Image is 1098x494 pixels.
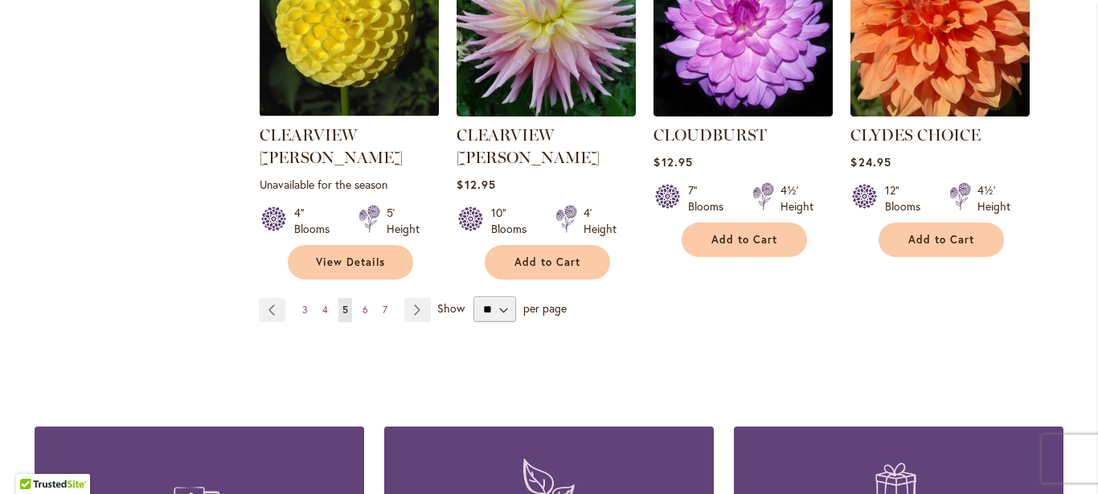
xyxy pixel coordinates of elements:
span: 5 [342,304,348,316]
a: CLEARVIEW DANIEL [260,104,439,120]
a: 4 [318,298,332,322]
a: CLOUDBURST [653,125,767,145]
a: Clearview Jonas [457,104,636,120]
a: CLEARVIEW [PERSON_NAME] [457,125,600,167]
div: 4" Blooms [294,205,339,237]
span: 7 [383,304,387,316]
div: 10" Blooms [491,205,536,237]
button: Add to Cart [485,245,610,280]
a: Cloudburst [653,104,833,120]
a: 7 [379,298,391,322]
span: 6 [363,304,368,316]
span: $12.95 [653,154,692,169]
span: 4 [322,304,328,316]
span: $24.95 [850,154,891,169]
div: 4½' Height [780,182,813,214]
span: Add to Cart [514,255,580,269]
button: Add to Cart [879,223,1004,257]
a: 6 [358,298,372,322]
div: 7" Blooms [688,182,733,214]
span: View Details [316,255,385,269]
button: Add to Cart [682,223,807,257]
span: 3 [302,304,308,316]
a: CLEARVIEW [PERSON_NAME] [260,125,403,167]
a: CLYDES CHOICE [850,125,981,145]
span: Add to Cart [908,233,974,247]
div: 5' Height [387,205,420,237]
div: 4½' Height [977,182,1010,214]
span: per page [523,300,567,316]
a: Clyde's Choice [850,104,1030,120]
div: 4' Height [584,205,617,237]
iframe: Launch Accessibility Center [12,437,57,482]
span: Show [437,300,465,316]
a: 3 [298,298,312,322]
p: Unavailable for the season [260,177,439,192]
span: $12.95 [457,177,495,192]
div: 12" Blooms [885,182,930,214]
a: View Details [288,245,413,280]
span: Add to Cart [711,233,777,247]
